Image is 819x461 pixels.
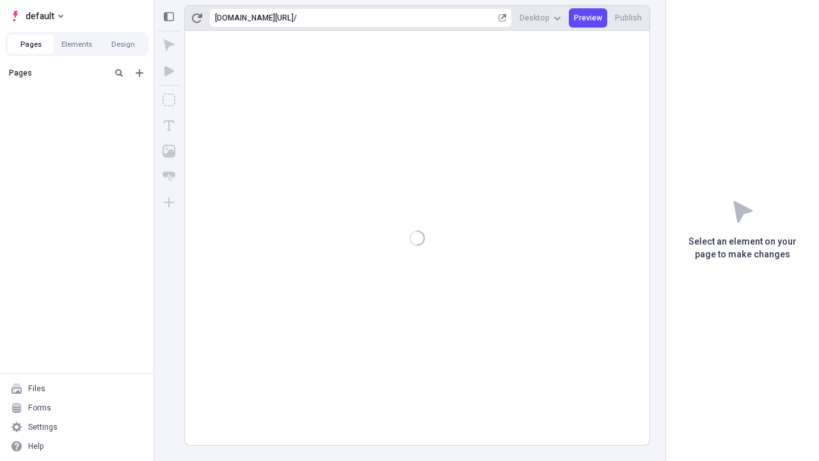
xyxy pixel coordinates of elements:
button: Desktop [514,8,566,28]
button: Pages [8,35,54,54]
div: Help [28,441,44,451]
div: Settings [28,422,58,432]
button: Elements [54,35,100,54]
span: Publish [615,13,642,23]
button: Design [100,35,146,54]
div: Forms [28,403,51,413]
span: Preview [574,13,602,23]
p: Select an element on your page to make changes [666,236,819,261]
button: Select site [5,6,68,26]
button: Box [157,88,180,111]
button: Text [157,114,180,137]
button: Button [157,165,180,188]
button: Image [157,140,180,163]
div: [URL][DOMAIN_NAME] [215,13,294,23]
button: Add new [132,65,147,81]
div: Files [28,384,45,394]
span: default [26,8,54,24]
span: Desktop [520,13,550,23]
div: Pages [9,68,106,78]
button: Publish [610,8,647,28]
button: Preview [569,8,607,28]
div: / [294,13,297,23]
